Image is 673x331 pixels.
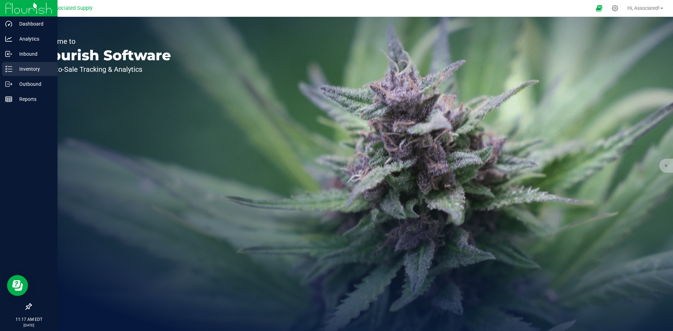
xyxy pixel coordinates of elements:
[12,80,54,88] p: Outbound
[12,35,54,43] p: Analytics
[5,50,12,57] inline-svg: Inbound
[12,95,54,103] p: Reports
[3,316,54,323] p: 11:17 AM EDT
[12,20,54,28] p: Dashboard
[38,66,171,73] p: Seed-to-Sale Tracking & Analytics
[5,20,12,27] inline-svg: Dashboard
[627,5,660,11] span: Hi, Associated!
[38,38,171,45] p: Welcome to
[5,35,12,42] inline-svg: Analytics
[7,275,28,296] iframe: Resource center
[50,5,93,11] span: Associated Supply
[12,50,54,58] p: Inbound
[611,5,619,12] div: Manage settings
[12,65,54,73] p: Inventory
[5,81,12,88] inline-svg: Outbound
[3,323,54,328] p: [DATE]
[5,65,12,73] inline-svg: Inventory
[5,96,12,103] inline-svg: Reports
[591,1,607,15] span: Open Ecommerce Menu
[38,48,171,62] p: Flourish Software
